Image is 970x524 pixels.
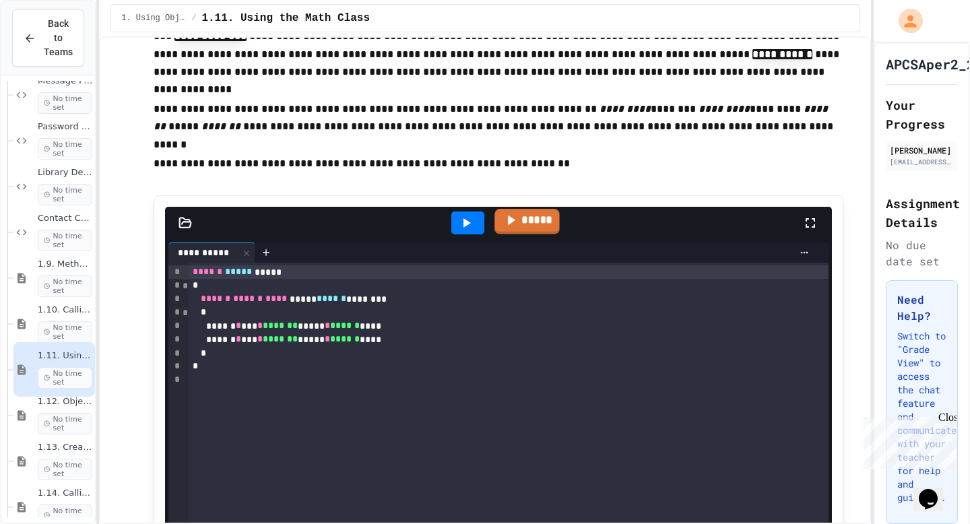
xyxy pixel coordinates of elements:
[5,5,93,86] div: Chat with us now!Close
[890,157,954,167] div: [EMAIL_ADDRESS][DOMAIN_NAME]
[38,275,92,297] span: No time set
[38,488,92,499] span: 1.14. Calling Instance Methods
[38,459,92,480] span: No time set
[38,442,92,453] span: 1.13. Creating and Initializing Objects: Constructors
[897,329,946,504] p: Switch to "Grade View" to access the chat feature and communicate with your teacher for help and ...
[38,321,92,343] span: No time set
[38,138,92,160] span: No time set
[884,5,926,36] div: My Account
[38,367,92,389] span: No time set
[38,184,92,205] span: No time set
[38,230,92,251] span: No time set
[44,17,73,59] span: Back to Teams
[201,10,370,26] span: 1.11. Using the Math Class
[38,413,92,434] span: No time set
[38,396,92,407] span: 1.12. Objects - Instances of Classes
[886,237,958,269] div: No due date set
[12,9,84,67] button: Back to Teams
[38,75,92,87] span: Message Formatter Fixer
[121,13,186,24] span: 1. Using Objects and Methods
[191,13,196,24] span: /
[38,92,92,114] span: No time set
[913,470,957,511] iframe: chat widget
[897,292,946,324] h3: Need Help?
[38,259,92,270] span: 1.9. Method Signatures
[38,121,92,133] span: Password Validator
[858,412,957,469] iframe: chat widget
[886,96,958,133] h2: Your Progress
[38,304,92,316] span: 1.10. Calling Class Methods
[38,167,92,178] span: Library Debugger Challenge
[38,213,92,224] span: Contact Card Creator
[890,144,954,156] div: [PERSON_NAME]
[886,194,958,232] h2: Assignment Details
[38,350,92,362] span: 1.11. Using the Math Class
